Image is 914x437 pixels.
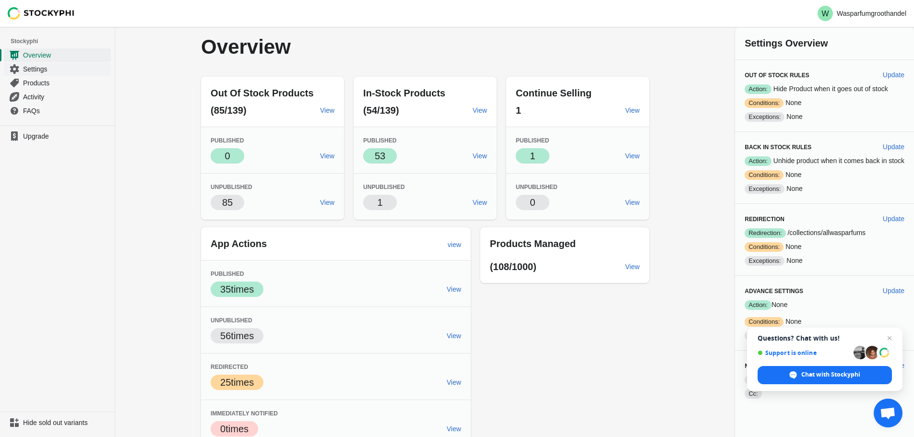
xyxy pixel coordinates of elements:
[745,375,760,385] span: To:
[363,88,445,98] span: In-Stock Products
[4,90,111,104] a: Activity
[758,349,850,356] span: Support is online
[745,242,904,252] p: None
[469,102,491,119] a: View
[473,106,487,114] span: View
[23,131,109,141] span: Upgrade
[473,199,487,206] span: View
[745,317,904,327] p: None
[447,332,461,340] span: View
[375,151,385,161] span: 53
[516,184,558,190] span: Unpublished
[448,241,461,248] span: view
[211,238,267,249] span: App Actions
[745,228,785,238] span: Redirection:
[821,10,829,18] text: W
[883,143,904,151] span: Update
[220,331,254,341] span: 56 times
[516,137,549,144] span: Published
[625,263,640,271] span: View
[745,256,904,266] p: None
[745,112,784,122] span: Exceptions:
[530,197,535,208] span: 0
[745,228,904,238] p: /collections/allwasparfums
[201,36,466,58] p: Overview
[443,374,465,391] a: View
[4,130,111,143] a: Upgrade
[4,62,111,76] a: Settings
[23,50,109,60] span: Overview
[745,170,783,180] span: Conditions:
[211,137,244,144] span: Published
[745,256,784,266] span: Exceptions:
[11,36,115,46] span: Stockyphi
[211,364,248,370] span: Redirected
[8,7,75,20] img: Stockyphi
[745,84,772,94] span: Action:
[625,106,640,114] span: View
[745,389,762,399] span: Cc:
[874,399,902,427] a: Open chat
[469,194,491,211] a: View
[516,105,521,116] span: 1
[745,98,904,108] p: None
[4,104,111,118] a: FAQs
[621,194,643,211] a: View
[4,76,111,90] a: Products
[745,300,772,310] span: Action:
[745,184,784,194] span: Exceptions:
[378,196,383,209] p: 1
[745,170,904,180] p: None
[447,378,461,386] span: View
[443,281,465,298] a: View
[220,377,254,388] span: 25 times
[883,71,904,79] span: Update
[745,331,904,341] p: None
[745,375,904,385] p: [EMAIL_ADDRESS][DOMAIN_NAME]
[745,215,875,223] h3: Redirection
[23,92,109,102] span: Activity
[4,416,111,429] a: Hide sold out variants
[745,331,784,341] span: Exceptions:
[621,258,643,275] a: View
[490,261,536,272] span: (108/1000)
[745,71,875,79] h3: Out of Stock Rules
[225,151,230,161] span: 0
[837,10,906,17] p: Wasparfumgroothandel
[316,147,338,165] a: View
[745,300,904,310] p: None
[220,284,254,295] span: 35 times
[621,147,643,165] a: View
[745,143,875,151] h3: Back in Stock Rules
[745,156,904,166] p: Unhide product when it comes back in stock
[211,88,313,98] span: Out Of Stock Products
[211,410,278,417] span: Immediately Notified
[818,6,833,21] span: Avatar with initials W
[447,285,461,293] span: View
[625,152,640,160] span: View
[745,287,875,295] h3: Advance Settings
[211,317,252,324] span: Unpublished
[745,242,783,252] span: Conditions:
[211,271,244,277] span: Published
[320,199,334,206] span: View
[530,151,535,161] span: 1
[363,105,399,116] span: (54/139)
[758,334,892,342] span: Questions? Chat with us!
[625,199,640,206] span: View
[363,184,405,190] span: Unpublished
[745,317,783,327] span: Conditions:
[447,425,461,433] span: View
[443,327,465,344] a: View
[222,197,233,208] span: 85
[211,105,247,116] span: (85/139)
[316,194,338,211] a: View
[516,88,592,98] span: Continue Selling
[758,366,892,384] span: Chat with Stockyphi
[879,138,908,155] button: Update
[745,362,875,370] h3: Notification
[745,156,772,166] span: Action:
[363,137,396,144] span: Published
[745,84,904,94] p: Hide Product when it goes out of stock
[879,66,908,83] button: Update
